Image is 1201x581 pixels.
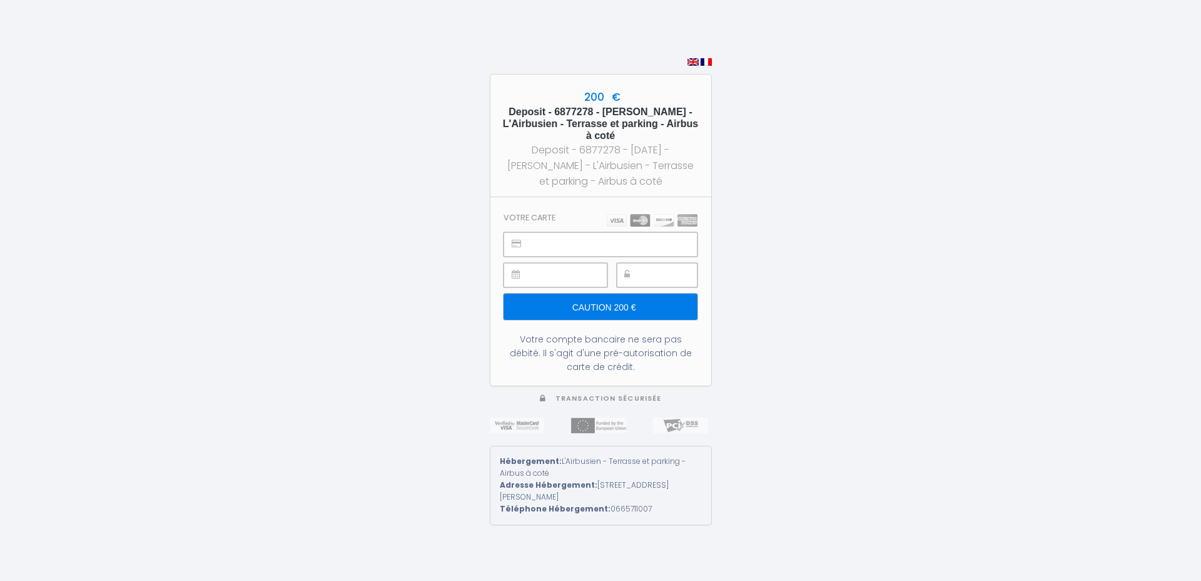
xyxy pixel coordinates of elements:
img: en.png [687,58,699,66]
iframe: Secure payment input frame [532,264,606,287]
iframe: Secure payment input frame [532,233,696,256]
div: Votre compte bancaire ne sera pas débité. Il s'agit d'une pré-autorisation de carte de crédit. [504,332,697,374]
span: Transaction sécurisée [555,394,661,403]
img: carts.png [607,214,697,227]
strong: Téléphone Hébergement: [500,503,611,514]
iframe: Secure payment input frame [645,264,697,287]
h3: Votre carte [504,213,555,222]
div: Deposit - 6877278 - [DATE] - [PERSON_NAME] - L'Airbusien - Terrasse et parking - Airbus à coté [502,142,700,189]
div: 0665711007 [500,503,702,515]
span: 200 € [581,90,621,105]
img: fr.png [701,58,712,66]
strong: Hébergement: [500,456,562,466]
h5: Deposit - 6877278 - [PERSON_NAME] - L'Airbusien - Terrasse et parking - Airbus à coté [502,106,700,142]
div: L'Airbusien - Terrasse et parking - Airbus à coté [500,456,702,480]
div: [STREET_ADDRESS][PERSON_NAME] [500,480,702,503]
input: Caution 200 € [504,294,697,320]
strong: Adresse Hébergement: [500,480,597,490]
